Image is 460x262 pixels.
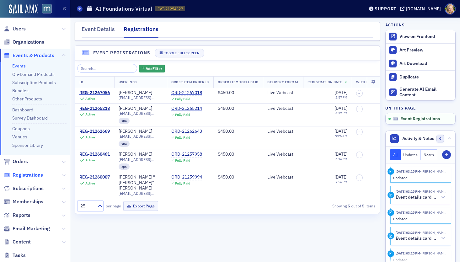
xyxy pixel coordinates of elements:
a: [PERSON_NAME] "[PERSON_NAME]" [PERSON_NAME] [119,174,163,191]
span: – [358,176,360,180]
button: Event details card updated [396,235,447,242]
time: 8/4/2025 03:25 PM [396,230,420,235]
button: AddFilter [139,65,165,72]
a: Venues [12,134,27,140]
a: Email Marketing [3,225,50,232]
div: cpa [119,141,130,147]
span: Dee Sullivan [420,169,447,174]
div: [PERSON_NAME] [119,152,152,157]
h4: Event Registrations [93,50,151,56]
a: Other Products [12,96,42,102]
a: Dashboard [12,107,33,113]
a: Sponsor Library [12,142,43,148]
span: [EMAIL_ADDRESS][DOMAIN_NAME] [119,157,163,162]
a: REG-21260007 [79,174,110,180]
div: Showing out of items [280,203,375,209]
div: Live Webcast [267,106,299,111]
div: [DOMAIN_NAME] [406,6,441,12]
h5: Event details card updated [396,236,437,241]
a: On-Demand Products [12,72,55,77]
div: Art Preview [399,47,452,53]
input: Search… [77,64,137,73]
a: Survey Dashboard [12,115,48,121]
div: REG-21265218 [79,106,110,111]
div: ORD-21262643 [171,129,202,134]
span: $450.00 [218,90,234,95]
a: [PERSON_NAME] [119,90,152,96]
span: ID [79,80,83,84]
span: $450.00 [218,151,234,157]
strong: 5 [361,203,366,209]
div: Duplicate [399,74,452,80]
div: 25 [80,203,94,209]
button: Export Page [123,201,158,211]
span: Reports [13,212,30,219]
span: – [358,130,360,134]
button: Duplicate [386,70,455,84]
div: updated [393,175,447,180]
img: SailAMX [42,4,52,14]
div: REG-21262669 [79,129,110,134]
span: Email Marketing [13,225,50,232]
span: Dee Sullivan [420,251,447,255]
h5: Event details card updated [396,195,437,200]
div: Live Webcast [267,152,299,157]
a: ORD-21259994 [171,174,202,180]
button: [DOMAIN_NAME] [400,7,443,11]
time: 4:16 PM [335,157,347,161]
span: Orders [13,158,28,165]
span: Dee Sullivan [420,230,447,235]
div: [PERSON_NAME] [119,106,152,111]
span: Delivery Format [267,80,299,84]
a: Reports [3,212,30,219]
a: View on Frontend [386,30,455,43]
span: Memberships [13,198,43,205]
span: [EMAIL_ADDRESS][DOMAIN_NAME] [119,134,163,139]
div: Activity [388,233,394,239]
span: Order Item Order ID [171,80,209,84]
div: Live Webcast [267,90,299,96]
time: 2:57 PM [335,95,347,99]
button: Generate AI Email Content [386,84,455,101]
div: Active [85,135,95,139]
div: Toggle Full Screen [164,51,200,55]
span: Tasks [13,252,26,259]
span: Subscriptions [13,185,44,192]
button: Updates [401,149,421,160]
span: [DATE] [334,174,347,180]
span: $450.00 [218,105,234,111]
div: Support [375,6,396,12]
a: ORD-21265214 [171,106,202,111]
a: REG-21267056 [79,90,110,96]
div: Registrations [124,25,158,38]
time: 8/4/2025 03:25 PM [396,210,420,215]
a: REG-21260461 [79,152,110,157]
time: 8/4/2025 03:25 PM [396,251,420,255]
span: – [358,91,360,95]
a: Memberships [3,198,43,205]
div: Update [388,209,394,216]
span: $450.00 [218,174,234,180]
a: Subscription Products [12,80,56,85]
div: Fully Paid [175,136,190,140]
a: ORD-21257958 [171,152,202,157]
a: Tasks [3,252,26,259]
span: [EMAIL_ADDRESS][DOMAIN_NAME] [119,191,163,196]
span: – [358,153,360,157]
div: Active [85,181,95,185]
span: 0 [436,135,444,142]
span: [DATE] [334,151,347,157]
a: ORD-21267018 [171,90,202,96]
div: Generate AI Email Content [399,87,452,98]
span: Registrations [13,172,43,179]
a: Coupons [12,126,30,131]
button: Notes [421,149,437,160]
div: cpa [119,163,130,170]
div: Live Webcast [267,129,299,134]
